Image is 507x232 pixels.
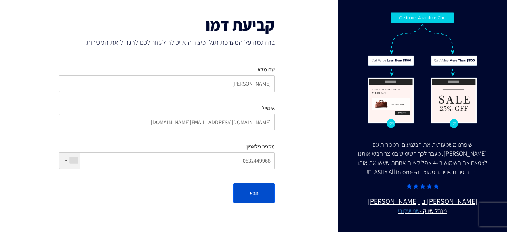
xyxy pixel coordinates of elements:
[246,142,275,150] label: מספר פלאפון
[398,207,420,215] a: שני יעקובי
[257,65,275,73] label: שם מלא
[233,183,275,203] button: הבא
[59,37,275,48] span: בהדגמה על המערכת תגלו כיצד היא יכולה לעזור לכם להגדיל את המכירות
[368,12,477,128] img: Flashy
[262,104,275,112] label: אימייל
[354,207,491,215] small: מנהל שיווק -
[59,16,275,33] h1: קביעת דמו
[354,140,491,176] div: שיפרנו משמעותית את הביצועים והמכירות עם [PERSON_NAME]. מעבר לכך השימוש במוצר הביא אותנו לצמצם את ...
[354,196,491,215] u: [PERSON_NAME] בן-[PERSON_NAME]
